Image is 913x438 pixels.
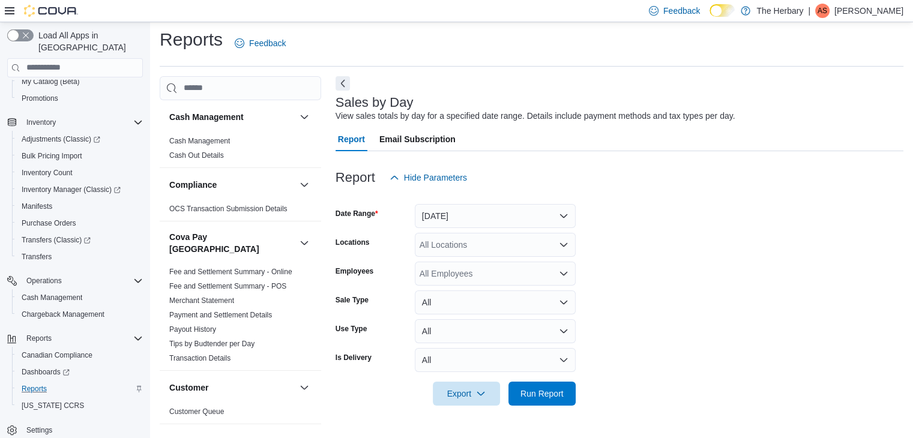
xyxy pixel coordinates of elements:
[415,348,576,372] button: All
[415,204,576,228] button: [DATE]
[338,127,365,151] span: Report
[297,110,312,124] button: Cash Management
[12,306,148,323] button: Chargeback Management
[12,232,148,248] a: Transfers (Classic)
[169,179,217,191] h3: Compliance
[17,132,105,146] a: Adjustments (Classic)
[17,91,143,106] span: Promotions
[22,218,76,228] span: Purchase Orders
[169,382,208,394] h3: Customer
[415,290,576,314] button: All
[17,250,56,264] a: Transfers
[22,168,73,178] span: Inventory Count
[169,382,295,394] button: Customer
[17,398,89,413] a: [US_STATE] CCRS
[22,94,58,103] span: Promotions
[17,365,74,379] a: Dashboards
[336,170,375,185] h3: Report
[12,148,148,164] button: Bulk Pricing Import
[2,114,148,131] button: Inventory
[22,151,82,161] span: Bulk Pricing Import
[169,151,224,160] a: Cash Out Details
[22,235,91,245] span: Transfers (Classic)
[404,172,467,184] span: Hide Parameters
[17,166,143,180] span: Inventory Count
[169,353,231,363] span: Transaction Details
[12,215,148,232] button: Purchase Orders
[17,348,143,362] span: Canadian Compliance
[26,276,62,286] span: Operations
[22,274,143,288] span: Operations
[17,149,143,163] span: Bulk Pricing Import
[815,4,830,18] div: Alex Saez
[433,382,500,406] button: Export
[385,166,472,190] button: Hide Parameters
[12,289,148,306] button: Cash Management
[169,296,234,305] a: Merchant Statement
[169,205,288,213] a: OCS Transaction Submission Details
[336,209,378,218] label: Date Range
[17,307,109,322] a: Chargeback Management
[440,382,493,406] span: Export
[12,73,148,90] button: My Catalog (Beta)
[169,136,230,146] span: Cash Management
[12,198,148,215] button: Manifests
[12,248,148,265] button: Transfers
[297,380,312,395] button: Customer
[336,76,350,91] button: Next
[22,115,143,130] span: Inventory
[22,401,84,410] span: [US_STATE] CCRS
[297,178,312,192] button: Compliance
[17,290,143,305] span: Cash Management
[169,407,224,416] span: Customer Queue
[22,252,52,262] span: Transfers
[22,350,92,360] span: Canadian Compliance
[17,307,143,322] span: Chargeback Management
[169,311,272,319] a: Payment and Settlement Details
[249,37,286,49] span: Feedback
[17,149,87,163] a: Bulk Pricing Import
[169,282,286,290] a: Fee and Settlement Summary - POS
[22,422,143,437] span: Settings
[336,353,372,362] label: Is Delivery
[17,74,85,89] a: My Catalog (Beta)
[12,347,148,364] button: Canadian Compliance
[22,115,61,130] button: Inventory
[22,310,104,319] span: Chargeback Management
[17,348,97,362] a: Canadian Compliance
[12,90,148,107] button: Promotions
[169,339,255,349] span: Tips by Budtender per Day
[297,236,312,250] button: Cova Pay [GEOGRAPHIC_DATA]
[336,324,367,334] label: Use Type
[17,398,143,413] span: Washington CCRS
[379,127,456,151] span: Email Subscription
[17,365,143,379] span: Dashboards
[22,77,80,86] span: My Catalog (Beta)
[17,132,143,146] span: Adjustments (Classic)
[169,268,292,276] a: Fee and Settlement Summary - Online
[663,5,700,17] span: Feedback
[230,31,291,55] a: Feedback
[12,364,148,380] a: Dashboards
[22,331,143,346] span: Reports
[169,281,286,291] span: Fee and Settlement Summary - POS
[169,204,288,214] span: OCS Transaction Submission Details
[2,330,148,347] button: Reports
[415,319,576,343] button: All
[17,199,143,214] span: Manifests
[336,295,369,305] label: Sale Type
[22,331,56,346] button: Reports
[12,164,148,181] button: Inventory Count
[22,293,82,302] span: Cash Management
[2,272,148,289] button: Operations
[12,380,148,397] button: Reports
[17,182,143,197] span: Inventory Manager (Classic)
[508,382,576,406] button: Run Report
[17,382,143,396] span: Reports
[169,340,255,348] a: Tips by Budtender per Day
[169,231,295,255] h3: Cova Pay [GEOGRAPHIC_DATA]
[169,325,216,334] a: Payout History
